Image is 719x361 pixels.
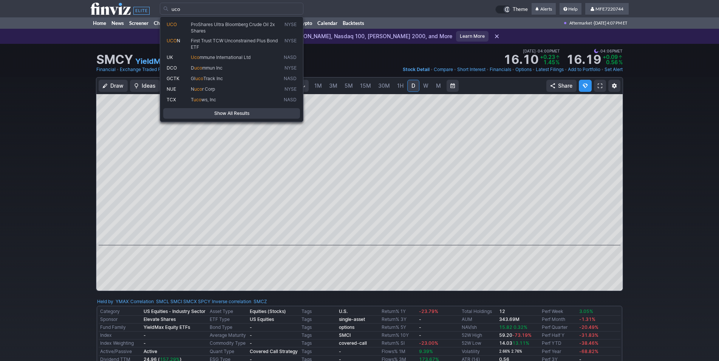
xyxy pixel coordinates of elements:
[523,48,560,54] span: [DATE] 04:00PM ET
[191,65,194,71] span: D
[203,76,223,81] span: Track Inc
[419,308,438,314] span: -23.79%
[569,17,594,29] span: Aftermarket ·
[167,86,176,92] span: NUE
[208,332,248,339] td: Average Maturity
[447,80,459,92] button: Range
[144,349,157,354] b: Active
[96,54,133,66] h1: SMCY
[208,324,248,332] td: Bond Type
[194,65,202,71] span: uco
[314,82,322,89] span: 1M
[420,80,432,92] a: W
[434,66,453,73] a: Compare
[144,316,176,322] b: Elevate Shares
[311,80,325,92] a: 1M
[191,86,194,92] span: N
[99,339,142,347] td: Index Weighting
[407,80,419,92] a: D
[579,80,592,92] button: Explore new features
[512,340,529,346] span: 13.11%
[99,80,128,92] button: Draw
[499,349,522,353] small: 2.66% 2.76%
[532,66,535,73] span: •
[339,316,365,322] b: single-asset
[116,298,129,305] a: YMAX
[285,65,297,71] span: NYSE
[460,324,498,332] td: NAV/sh
[339,308,348,314] a: U.S.
[116,66,119,73] span: •
[540,54,555,60] span: +0.23
[167,54,173,60] span: UK
[585,3,629,15] a: MFE7220744
[558,82,572,90] span: Share
[456,31,489,42] a: Learn More
[170,298,182,305] a: SMCI
[339,324,354,330] a: options
[339,340,367,346] b: covered-call
[432,80,444,92] a: M
[300,308,337,316] td: Tags
[394,80,407,92] a: 1H
[340,17,367,29] a: Backtests
[144,332,146,338] b: -
[97,299,113,304] a: Held by
[460,332,498,339] td: 52W High
[490,66,511,73] a: Financials
[540,324,578,332] td: Perf Quarter
[380,308,417,316] td: Return% 1Y
[419,349,433,354] span: 9.39%
[90,17,109,29] a: Home
[378,82,390,89] span: 30M
[284,97,297,103] span: NASD
[499,308,505,314] b: 12
[177,38,180,43] span: N
[208,316,248,324] td: ETF Type
[96,66,116,73] a: Financial
[566,54,601,66] strong: 16.19
[430,66,433,73] span: •
[250,332,252,338] b: -
[250,308,286,314] b: Equities (Stocks)
[540,316,578,324] td: Perf Month
[208,339,248,347] td: Commodity Type
[499,324,512,330] span: 15.82
[436,82,441,89] span: M
[540,332,578,339] td: Perf Half Y
[339,349,341,354] b: -
[99,308,142,316] td: Category
[167,38,177,43] span: UCO
[512,66,515,73] span: •
[99,347,142,356] td: Active/Passive
[594,48,623,54] span: 04:06PM ET
[99,332,142,339] td: Index
[151,17,171,29] a: Charts
[160,16,303,122] div: Search
[285,38,297,50] span: NYSE
[512,332,532,338] span: -73.19%
[191,38,278,50] span: First Trust TCW Unconstrained Plus Bond ETF
[606,59,618,65] span: 0.56
[594,80,606,92] a: Fullscreen
[423,82,428,89] span: W
[579,316,595,322] span: -1.31%
[515,66,532,73] a: Options
[579,324,598,330] span: -20.49%
[201,97,216,102] span: ws, Inc
[503,54,538,66] strong: 16.10
[250,340,252,346] b: -
[598,48,600,54] span: •
[285,86,297,93] span: NYSE
[380,347,417,356] td: Flows% 1M
[403,67,430,72] span: Stock Detail
[250,316,274,322] b: US Equities
[397,82,404,89] span: 1H
[202,86,215,92] span: r Corp
[160,3,303,15] input: Search
[546,80,577,92] button: Share
[403,66,430,73] a: Stock Detail
[191,76,195,81] span: Gl
[360,82,371,89] span: 15M
[127,17,151,29] a: Screener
